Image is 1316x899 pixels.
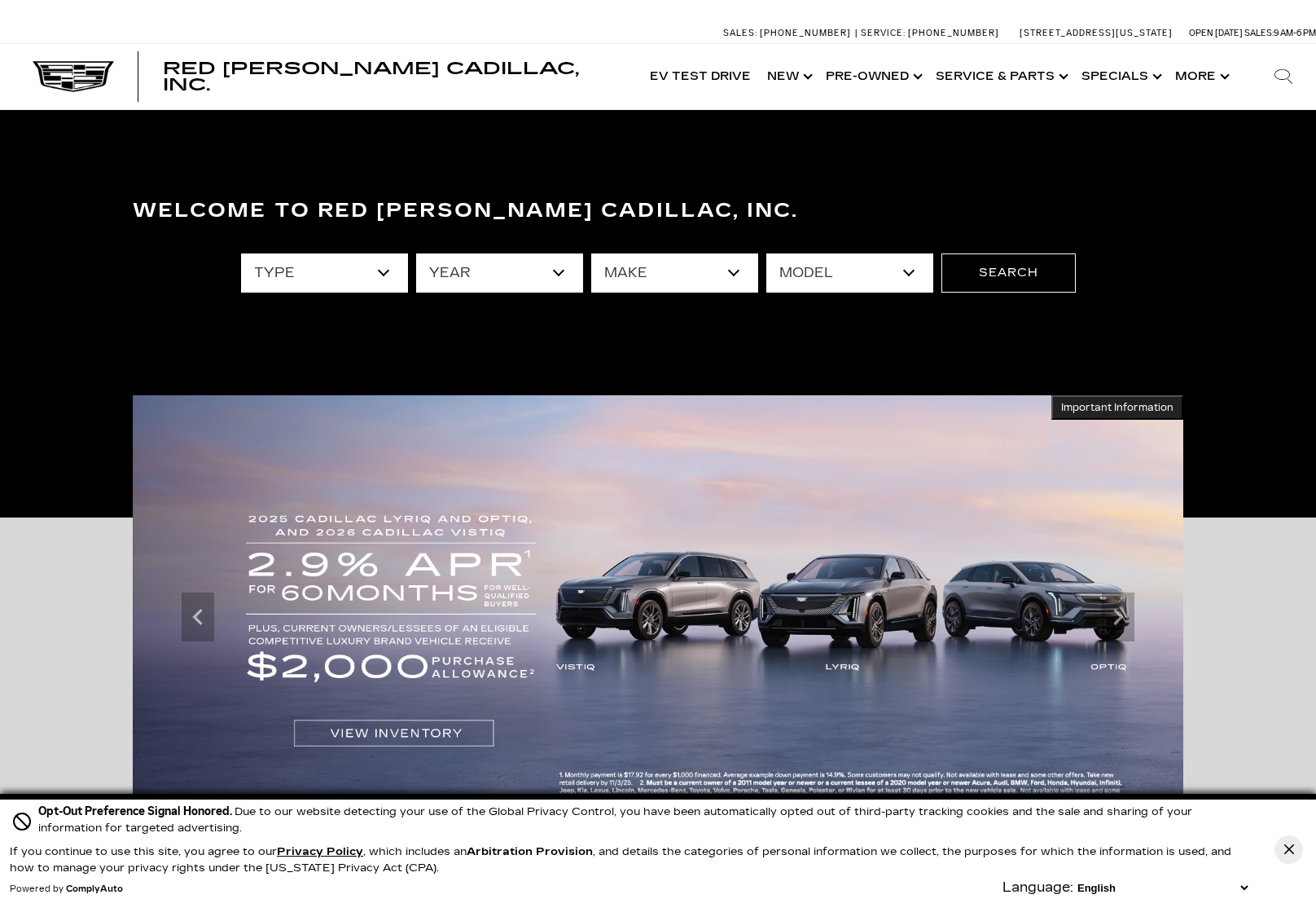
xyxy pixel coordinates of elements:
[467,845,593,858] strong: Arbitration Provision
[66,884,123,894] a: ComplyAuto
[133,195,1183,227] h3: Welcome to Red [PERSON_NAME] Cadillac, Inc.
[1274,835,1303,864] button: Close Button
[818,44,928,109] a: Pre-Owned
[1073,880,1252,896] select: Language Select
[1189,28,1243,38] span: Open [DATE]
[163,59,579,95] span: Red [PERSON_NAME] Cadillac, Inc.
[163,60,625,93] a: Red [PERSON_NAME] Cadillac, Inc.
[759,44,818,109] a: New
[10,884,123,894] div: Powered by
[723,28,757,38] span: Sales:
[182,593,214,641] div: Previous
[855,29,1003,37] a: Service: [PHONE_NUMBER]
[33,61,114,92] img: Cadillac Dark Logo with Cadillac White Text
[928,44,1073,109] a: Service & Parts
[642,44,759,109] a: EV Test Drive
[908,28,999,38] span: [PHONE_NUMBER]
[277,845,363,858] a: Privacy Policy
[723,29,855,37] a: Sales: [PHONE_NUMBER]
[1020,28,1173,38] a: [STREET_ADDRESS][US_STATE]
[1167,44,1235,109] button: More
[1002,881,1073,894] div: Language:
[760,28,851,38] span: [PHONE_NUMBER]
[416,253,583,293] select: Filter by year
[1274,28,1316,38] span: 9 AM-6 PM
[861,28,906,38] span: Service:
[591,253,758,293] select: Filter by make
[766,253,933,293] select: Filter by model
[941,253,1076,293] button: Search
[1244,28,1274,38] span: Sales:
[38,803,1252,836] div: Due to our website detecting your use of the Global Privacy Control, you have been automatically ...
[241,253,408,293] select: Filter by type
[1051,395,1183,420] button: Important Information
[1061,401,1173,414] span: Important Information
[1073,44,1167,109] a: Specials
[133,395,1183,840] img: 2025 Cadillac LYRIQ, OPTIQ, and 2026 VISTIQ. 2.9% APR for 60 months plus $2,000 purchase allowance.
[1102,593,1134,641] div: Next
[10,845,1231,875] p: If you continue to use this site, you agree to our , which includes an , and details the categori...
[38,804,235,818] span: Opt-Out Preference Signal Honored .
